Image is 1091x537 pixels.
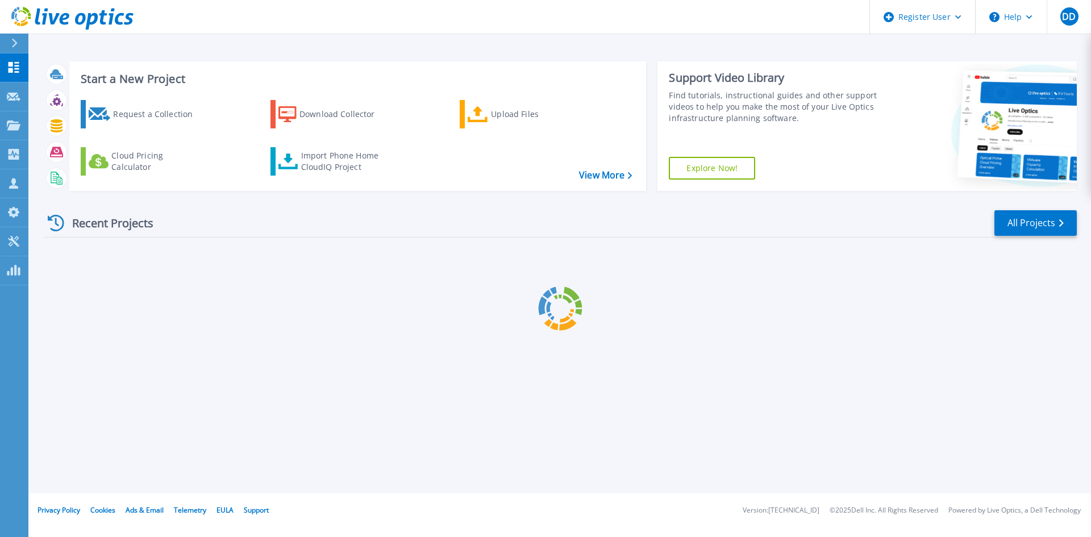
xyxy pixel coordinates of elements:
div: Cloud Pricing Calculator [111,150,202,173]
div: Find tutorials, instructional guides and other support videos to help you make the most of your L... [669,90,882,124]
a: Cookies [90,505,115,515]
a: Telemetry [174,505,206,515]
div: Recent Projects [44,209,169,237]
h3: Start a New Project [81,73,632,85]
a: View More [579,170,632,181]
div: Request a Collection [113,103,204,126]
div: Support Video Library [669,70,882,85]
a: Upload Files [460,100,586,128]
a: Download Collector [270,100,397,128]
a: Privacy Policy [38,505,80,515]
div: Import Phone Home CloudIQ Project [301,150,390,173]
li: © 2025 Dell Inc. All Rights Reserved [830,507,938,514]
a: Request a Collection [81,100,207,128]
li: Version: [TECHNICAL_ID] [743,507,819,514]
a: Cloud Pricing Calculator [81,147,207,176]
a: Support [244,505,269,515]
li: Powered by Live Optics, a Dell Technology [948,507,1081,514]
a: All Projects [994,210,1077,236]
a: EULA [216,505,234,515]
a: Ads & Email [126,505,164,515]
span: DD [1062,12,1076,21]
div: Download Collector [299,103,390,126]
a: Explore Now! [669,157,755,180]
div: Upload Files [491,103,582,126]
